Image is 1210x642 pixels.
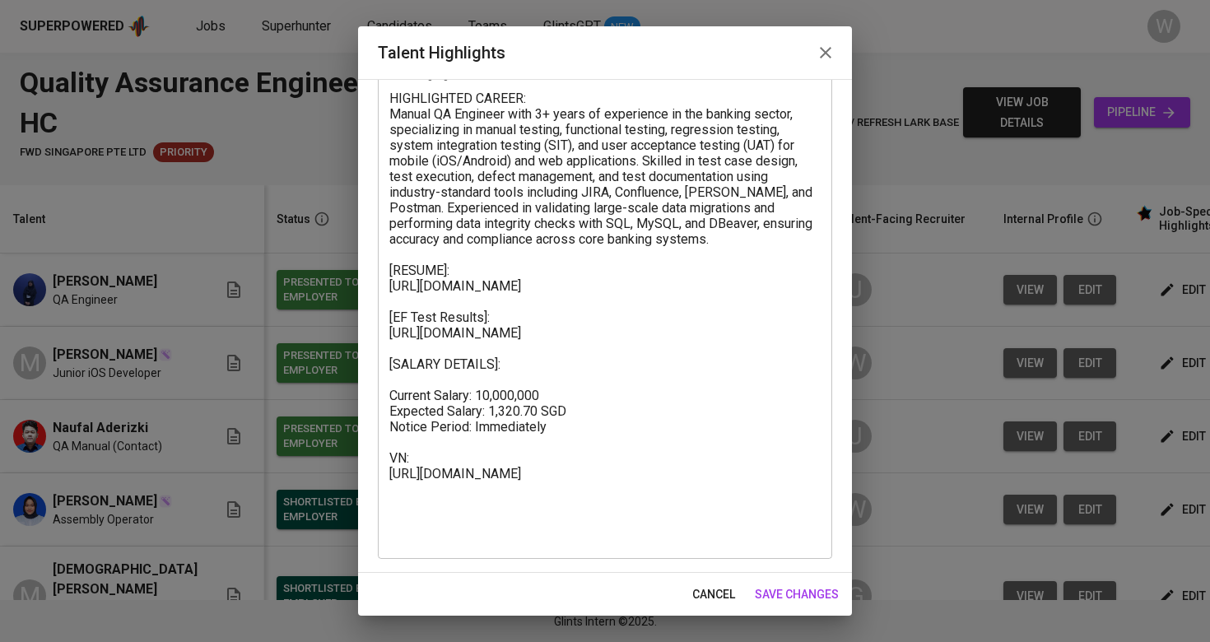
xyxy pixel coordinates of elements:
span: cancel [692,584,735,605]
span: save changes [755,584,839,605]
button: cancel [686,579,742,610]
button: save changes [748,579,845,610]
textarea: HIGHLIGHTED CAREER: Manual QA Engineer with 3+ years of experience in the banking sector, special... [389,91,821,544]
h2: Talent Highlights [378,40,832,66]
